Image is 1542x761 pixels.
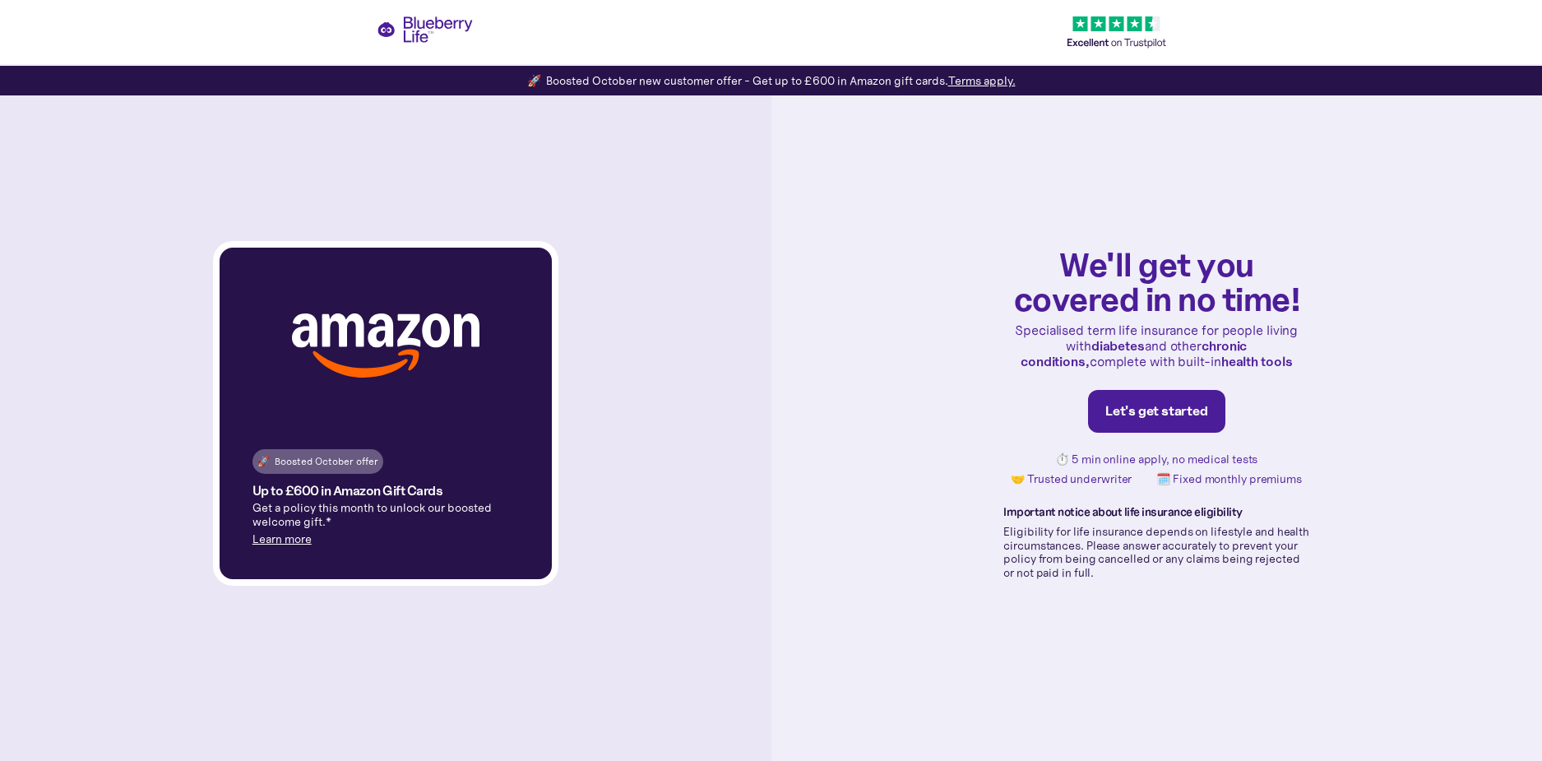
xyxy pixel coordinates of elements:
[1105,403,1208,420] div: Let's get started
[252,501,519,529] p: Get a policy this month to unlock our boosted welcome gift.*
[1003,247,1309,316] h1: We'll get you covered in no time!
[1003,504,1243,519] strong: Important notice about life insurance eligibility
[1156,472,1302,486] p: 🗓️ Fixed monthly premiums
[1003,322,1309,370] p: Specialised term life insurance for people living with and other complete with built-in
[1221,353,1293,369] strong: health tools
[252,531,312,546] a: Learn more
[948,73,1016,88] a: Terms apply.
[1088,390,1225,433] a: Let's get started
[1003,525,1309,580] p: Eligibility for life insurance depends on lifestyle and health circumstances. Please answer accur...
[1011,472,1132,486] p: 🤝 Trusted underwriter
[1021,337,1247,369] strong: chronic conditions,
[527,72,1016,89] div: 🚀 Boosted October new customer offer - Get up to £600 in Amazon gift cards.
[257,453,378,470] div: 🚀 Boosted October offer
[1091,337,1145,354] strong: diabetes
[252,484,443,498] h4: Up to £600 in Amazon Gift Cards
[1055,452,1257,466] p: ⏱️ 5 min online apply, no medical tests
